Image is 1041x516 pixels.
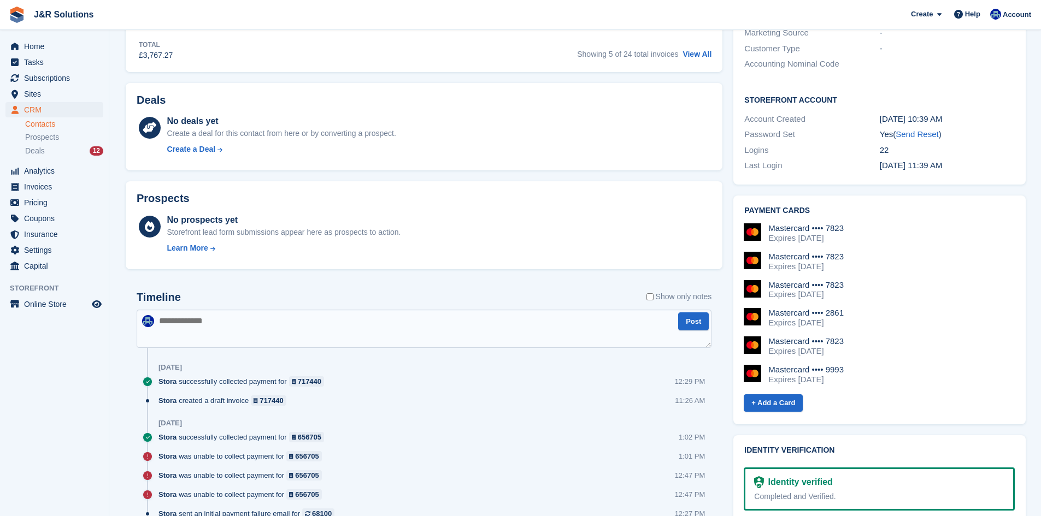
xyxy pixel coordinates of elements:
span: CRM [24,102,90,117]
span: Stora [158,451,177,461]
div: 717440 [260,395,283,406]
span: Prospects [25,132,59,143]
a: 656705 [286,470,322,481]
div: Yes [880,128,1015,141]
span: Pricing [24,195,90,210]
div: Expires [DATE] [768,346,844,356]
h2: Identity verification [744,446,1015,455]
span: Insurance [24,227,90,242]
span: Invoices [24,179,90,194]
div: [DATE] [158,419,182,428]
img: Mastercard Logo [744,223,761,241]
div: 656705 [295,451,319,461]
div: - [880,27,1015,39]
div: was unable to collect payment for [158,489,327,500]
div: successfully collected payment for [158,432,330,442]
div: 22 [880,144,1015,157]
a: menu [5,195,103,210]
h2: Timeline [137,291,181,304]
a: menu [5,179,103,194]
h2: Deals [137,94,166,106]
div: Password Set [744,128,879,141]
img: stora-icon-8386f47178a22dfd0bd8f6a31ec36ba5ce8667c1dd55bd0f319d3a0aa187defe.svg [9,7,25,23]
a: + Add a Card [744,394,803,412]
div: was unable to collect payment for [158,451,327,461]
span: Coupons [24,211,90,226]
div: 1:01 PM [679,451,705,461]
a: menu [5,211,103,226]
div: Identity verified [764,476,833,489]
a: menu [5,70,103,86]
div: Create a deal for this contact from here or by converting a prospect. [167,128,396,139]
label: Show only notes [646,291,712,303]
img: Mastercard Logo [744,336,761,354]
a: J&R Solutions [30,5,98,23]
div: successfully collected payment for [158,376,330,387]
input: Show only notes [646,291,654,303]
span: Deals [25,146,45,156]
div: - [880,43,1015,55]
div: 656705 [298,432,321,442]
span: Capital [24,258,90,274]
span: Help [965,9,980,20]
span: Tasks [24,55,90,70]
a: menu [5,39,103,54]
span: Settings [24,242,90,258]
div: Expires [DATE] [768,233,844,243]
div: 656705 [295,489,319,500]
div: [DATE] 10:39 AM [880,113,1015,126]
img: Identity Verification Ready [754,476,763,488]
div: 1:02 PM [679,432,705,442]
img: Mastercard Logo [744,280,761,298]
a: menu [5,102,103,117]
div: Expires [DATE] [768,318,844,328]
a: menu [5,242,103,258]
span: Stora [158,376,177,387]
button: Post [678,312,709,330]
a: View All [683,50,711,58]
span: Home [24,39,90,54]
div: 12:47 PM [675,489,705,500]
div: Create a Deal [167,144,215,155]
a: 656705 [289,432,325,442]
div: 12 [90,146,103,156]
a: 656705 [286,489,322,500]
span: Online Store [24,296,90,312]
div: Expires [DATE] [768,375,844,384]
div: No prospects yet [167,213,401,227]
div: was unable to collect payment for [158,470,327,481]
span: Stora [158,489,177,500]
span: Stora [158,395,177,406]
span: Sites [24,86,90,102]
a: 717440 [289,376,325,387]
div: Learn More [167,242,208,254]
div: Expires [DATE] [768,289,844,299]
a: menu [5,163,103,179]
img: Mastercard Logo [744,308,761,325]
img: Macie Adcock [142,315,154,327]
span: Stora [158,432,177,442]
a: menu [5,227,103,242]
a: menu [5,296,103,312]
div: Expires [DATE] [768,262,844,271]
a: 656705 [286,451,322,461]
div: 12:47 PM [675,470,705,481]
a: menu [5,55,103,70]
div: Logins [744,144,879,157]
time: 2025-05-26 10:39:51 UTC [880,161,943,170]
div: No deals yet [167,115,396,128]
img: Mastercard Logo [744,252,761,269]
div: Mastercard •••• 2861 [768,308,844,318]
a: Prospects [25,132,103,143]
div: 11:26 AM [675,395,705,406]
div: Account Created [744,113,879,126]
a: Deals 12 [25,145,103,157]
div: Mastercard •••• 7823 [768,252,844,262]
div: Mastercard •••• 7823 [768,280,844,290]
a: Contacts [25,119,103,129]
div: Accounting Nominal Code [744,58,879,70]
div: £3,767.27 [139,50,173,61]
div: Customer Type [744,43,879,55]
img: Mastercard Logo [744,365,761,382]
div: Mastercard •••• 9993 [768,365,844,375]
